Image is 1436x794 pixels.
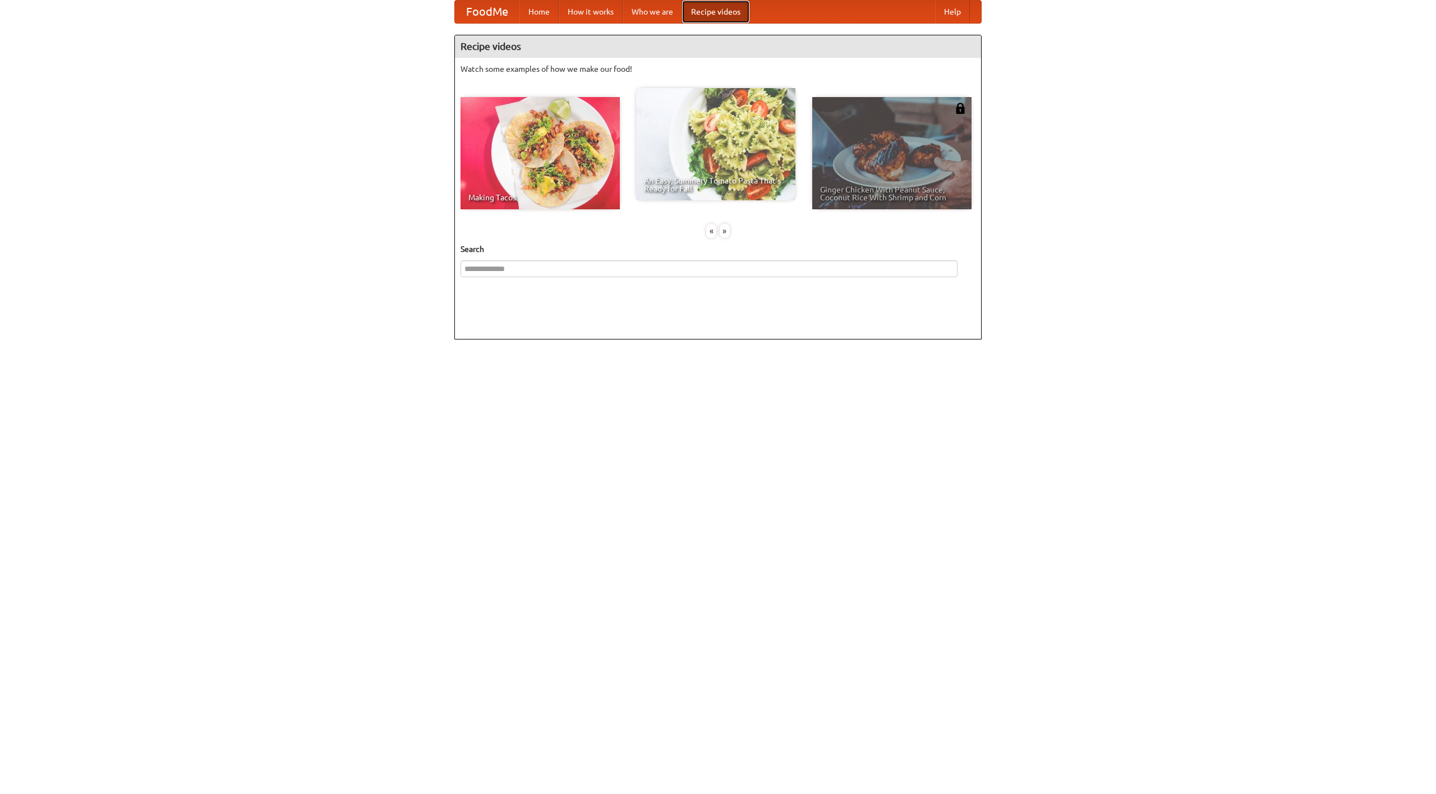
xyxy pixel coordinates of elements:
div: « [706,224,716,238]
h4: Recipe videos [455,35,981,58]
a: Help [935,1,970,23]
div: » [720,224,730,238]
a: An Easy, Summery Tomato Pasta That's Ready for Fall [636,88,795,200]
a: Making Tacos [461,97,620,209]
p: Watch some examples of how we make our food! [461,63,975,75]
a: FoodMe [455,1,519,23]
a: Home [519,1,559,23]
span: An Easy, Summery Tomato Pasta That's Ready for Fall [644,177,788,192]
a: How it works [559,1,623,23]
h5: Search [461,244,975,255]
img: 483408.png [955,103,966,114]
a: Recipe videos [682,1,749,23]
a: Who we are [623,1,682,23]
span: Making Tacos [468,194,612,201]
